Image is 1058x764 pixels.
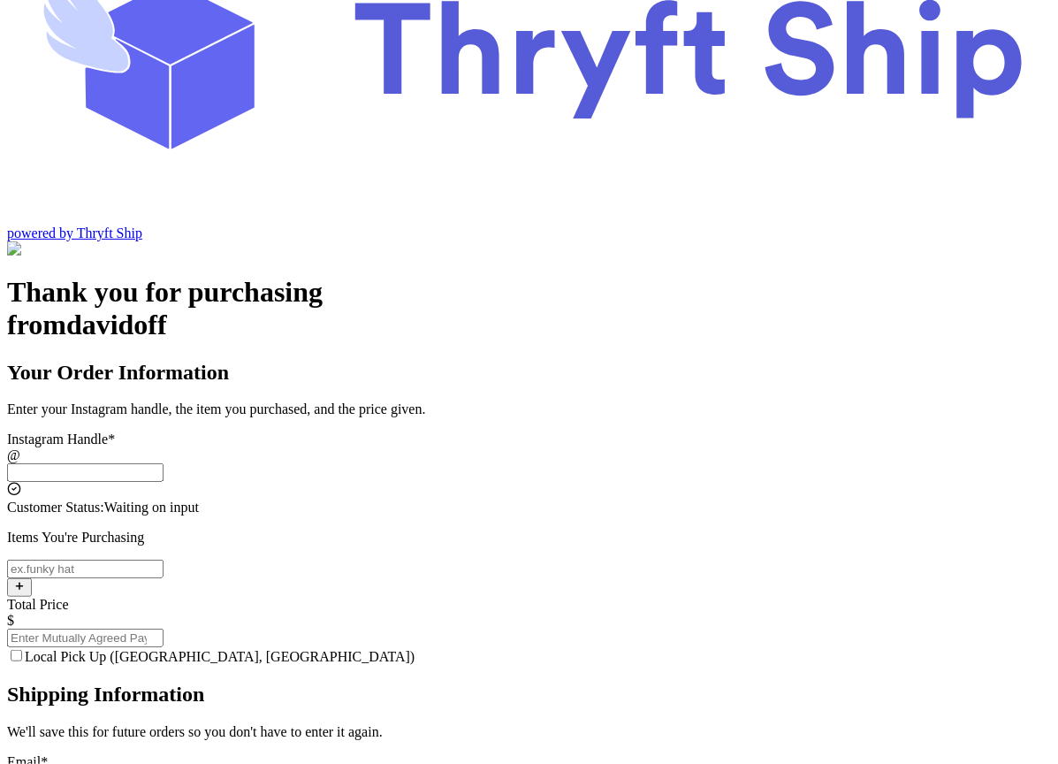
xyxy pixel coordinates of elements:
span: Waiting on input [104,500,199,515]
p: We'll save this for future orders so you don't have to enter it again. [7,724,1051,740]
label: Instagram Handle [7,432,115,447]
h2: Your Order Information [7,361,1051,385]
input: Local Pick Up ([GEOGRAPHIC_DATA], [GEOGRAPHIC_DATA]) [11,650,22,661]
span: davidoff [66,309,167,340]
h1: Thank you for purchasing from [7,276,1051,341]
p: Items You're Purchasing [7,530,1051,546]
input: ex.funky hat [7,560,164,578]
p: Enter your Instagram handle, the item you purchased, and the price given. [7,401,1051,417]
label: Total Price [7,597,69,612]
div: @ [7,447,1051,463]
div: $ [7,613,1051,629]
span: Local Pick Up ([GEOGRAPHIC_DATA], [GEOGRAPHIC_DATA]) [25,649,415,664]
input: Enter Mutually Agreed Payment [7,629,164,647]
span: Customer Status: [7,500,104,515]
img: Customer Form Background [7,241,183,257]
a: powered by Thryft Ship [7,225,142,241]
h2: Shipping Information [7,683,1051,707]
